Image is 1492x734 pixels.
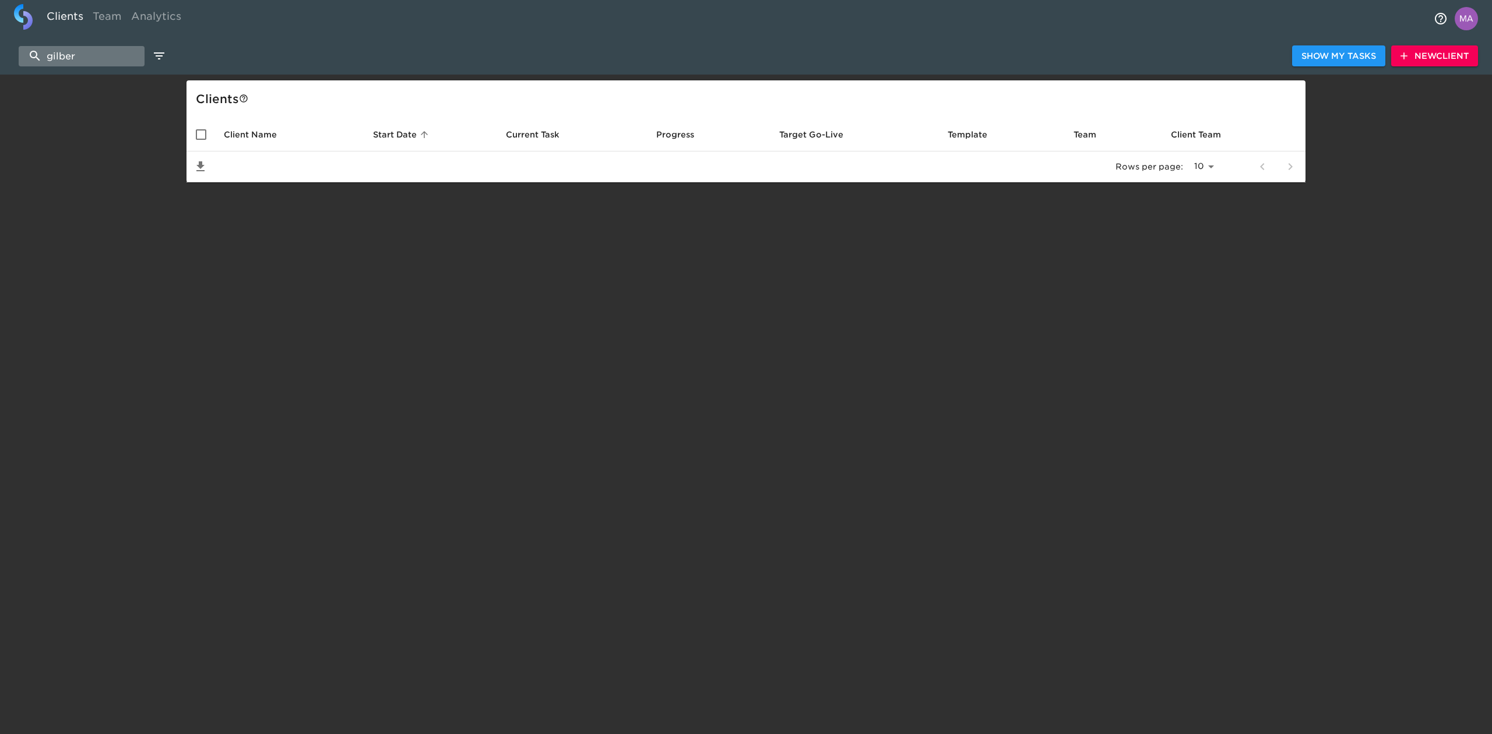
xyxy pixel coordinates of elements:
span: New Client [1400,49,1469,63]
span: Progress [656,128,709,142]
img: Profile [1455,7,1478,30]
span: Team [1074,128,1111,142]
span: Start Date [373,128,432,142]
p: Rows per page: [1116,161,1183,172]
button: notifications [1427,5,1455,33]
span: This is the next Task in this Hub that should be completed [506,128,559,142]
button: NewClient [1391,45,1478,67]
span: Target Go-Live [779,128,843,142]
span: Target Go-Live [779,128,858,142]
select: rows per page [1188,158,1218,175]
a: Team [88,4,126,33]
span: Show My Tasks [1301,49,1376,63]
button: edit [149,46,169,66]
span: Client Name [224,128,292,142]
span: Current Task [506,128,575,142]
table: enhanced table [186,118,1305,182]
span: Template [948,128,1002,142]
div: Client s [196,90,1301,108]
a: Clients [42,4,88,33]
button: Show My Tasks [1292,45,1385,67]
img: logo [14,4,33,30]
a: Analytics [126,4,186,33]
input: search [19,46,145,66]
svg: This is a list of all of your clients and clients shared with you [239,94,248,103]
span: Client Team [1171,128,1236,142]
